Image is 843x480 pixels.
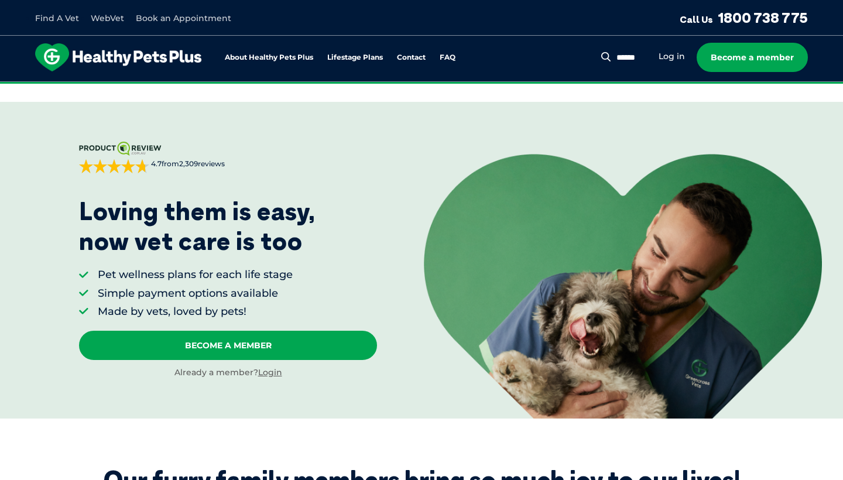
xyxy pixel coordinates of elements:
[149,159,225,169] span: from
[79,142,377,173] a: 4.7from2,309reviews
[79,159,149,173] div: 4.7 out of 5 stars
[79,197,316,256] p: Loving them is easy, now vet care is too
[79,367,377,379] div: Already a member?
[151,159,162,168] strong: 4.7
[98,268,293,282] li: Pet wellness plans for each life stage
[98,304,293,319] li: Made by vets, loved by pets!
[98,286,293,301] li: Simple payment options available
[424,154,822,419] img: <p>Loving them is easy, <br /> now vet care is too</p>
[179,159,225,168] span: 2,309 reviews
[258,367,282,378] a: Login
[79,331,377,360] a: Become A Member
